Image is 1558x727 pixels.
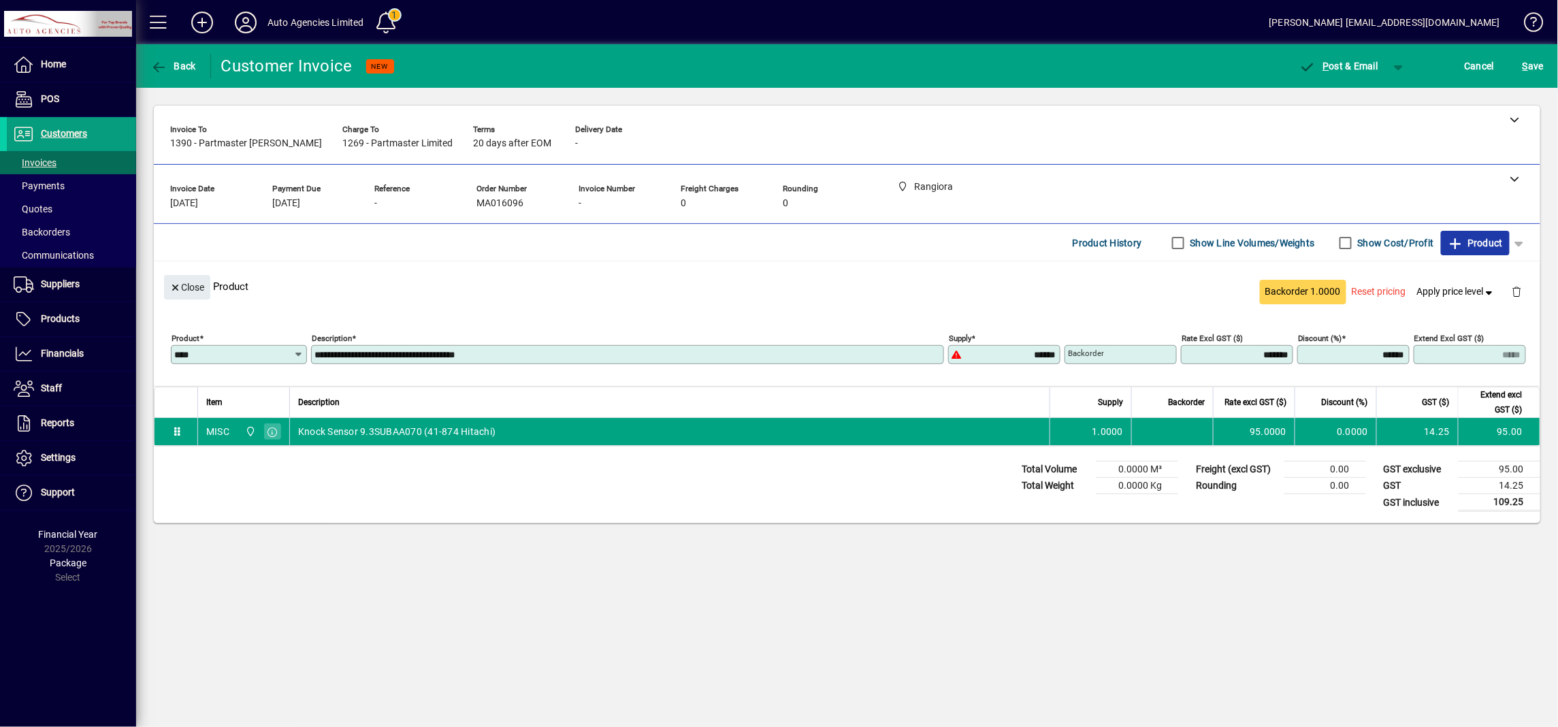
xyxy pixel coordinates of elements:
span: 0 [681,198,686,209]
span: 1.0000 [1092,425,1124,438]
td: 95.00 [1458,418,1540,445]
button: Save [1519,54,1547,78]
button: Reset pricing [1346,280,1412,304]
mat-label: Backorder [1068,349,1104,358]
a: Settings [7,441,136,475]
div: Auto Agencies Limited [267,12,364,33]
span: 0 [783,198,788,209]
span: ost & Email [1299,61,1378,71]
td: GST exclusive [1377,462,1459,478]
button: Delete [1501,275,1533,308]
app-page-header-button: Close [161,280,214,293]
span: Communications [14,250,94,261]
span: Item [206,395,223,410]
a: Knowledge Base [1514,3,1541,47]
span: NEW [372,62,389,71]
span: Payments [14,180,65,191]
td: GST inclusive [1377,494,1459,511]
span: Knock Sensor 9.3SUBAA070 (41-874 Hitachi) [298,425,496,438]
td: GST [1377,478,1459,494]
span: Description [298,395,340,410]
span: Back [150,61,196,71]
span: Rangiora [242,424,257,439]
button: Add [180,10,224,35]
a: Support [7,476,136,510]
span: [DATE] [272,198,300,209]
span: Staff [41,383,62,393]
span: ave [1523,55,1544,77]
span: 20 days after EOM [473,138,551,149]
span: Customers [41,128,87,139]
mat-label: Discount (%) [1298,334,1342,343]
div: MISC [206,425,229,438]
button: Profile [224,10,267,35]
a: POS [7,82,136,116]
mat-label: Description [312,334,352,343]
span: S [1523,61,1528,71]
span: Backorder 1.0000 [1265,285,1341,299]
span: MA016096 [476,198,523,209]
td: 14.25 [1376,418,1458,445]
td: Total Weight [1015,478,1097,494]
td: Total Volume [1015,462,1097,478]
a: Financials [7,337,136,371]
span: Close [169,276,205,299]
a: Payments [7,174,136,197]
button: Post & Email [1293,54,1385,78]
td: 0.00 [1284,478,1366,494]
div: Product [154,261,1540,311]
span: Support [41,487,75,498]
a: Suppliers [7,268,136,302]
span: POS [41,93,59,104]
a: Products [7,302,136,336]
td: 95.00 [1459,462,1540,478]
td: 0.0000 M³ [1097,462,1178,478]
td: 0.0000 Kg [1097,478,1178,494]
span: 1269 - Partmaster Limited [342,138,453,149]
span: GST ($) [1423,395,1450,410]
span: Apply price level [1417,285,1496,299]
div: Customer Invoice [221,55,353,77]
span: Supply [1098,395,1123,410]
span: Settings [41,452,76,463]
span: Backorder [1168,395,1205,410]
button: Close [164,275,210,300]
button: Backorder 1.0000 [1260,280,1346,304]
a: Reports [7,406,136,440]
mat-label: Rate excl GST ($) [1182,334,1243,343]
app-page-header-button: Delete [1501,285,1533,297]
span: Financial Year [39,529,98,540]
div: 95.0000 [1222,425,1286,438]
span: Cancel [1465,55,1495,77]
span: 1390 - Partmaster [PERSON_NAME] [170,138,322,149]
span: Invoices [14,157,56,168]
a: Staff [7,372,136,406]
span: Extend excl GST ($) [1467,387,1523,417]
span: Rate excl GST ($) [1224,395,1286,410]
button: Apply price level [1412,280,1502,304]
span: Reset pricing [1352,285,1406,299]
span: Backorders [14,227,70,238]
a: Communications [7,244,136,267]
button: Back [147,54,199,78]
span: Product History [1073,232,1142,254]
mat-label: Extend excl GST ($) [1414,334,1484,343]
span: Suppliers [41,278,80,289]
a: Quotes [7,197,136,221]
span: Products [41,313,80,324]
span: Package [50,558,86,568]
app-page-header-button: Back [136,54,211,78]
span: Financials [41,348,84,359]
mat-label: Product [172,334,199,343]
span: P [1323,61,1329,71]
span: - [374,198,377,209]
td: 109.25 [1459,494,1540,511]
span: - [579,198,581,209]
span: Product [1448,232,1503,254]
a: Backorders [7,221,136,244]
td: 14.25 [1459,478,1540,494]
label: Show Cost/Profit [1355,236,1434,250]
span: Home [41,59,66,69]
td: 0.00 [1284,462,1366,478]
div: [PERSON_NAME] [EMAIL_ADDRESS][DOMAIN_NAME] [1269,12,1500,33]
